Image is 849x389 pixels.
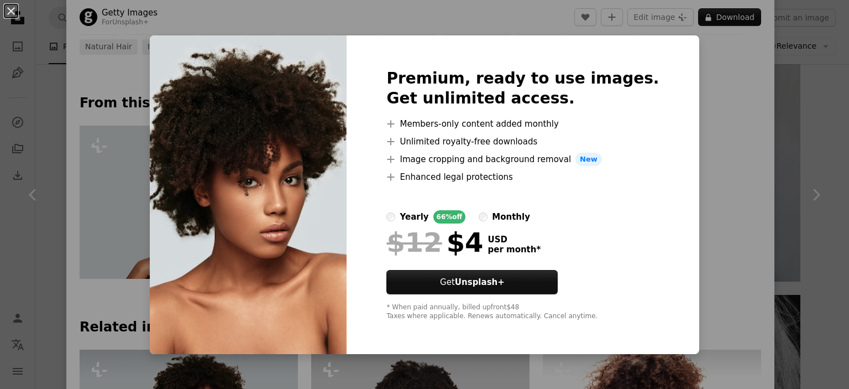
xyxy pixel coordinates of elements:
div: $4 [386,228,483,257]
div: yearly [400,210,428,224]
button: GetUnsplash+ [386,270,558,294]
input: monthly [479,212,488,221]
input: yearly66%off [386,212,395,221]
div: monthly [492,210,530,224]
span: per month * [488,245,541,255]
div: 66% off [433,210,466,224]
span: New [575,153,602,166]
div: * When paid annually, billed upfront $48 Taxes where applicable. Renews automatically. Cancel any... [386,303,659,321]
h2: Premium, ready to use images. Get unlimited access. [386,69,659,108]
li: Enhanced legal protections [386,170,659,184]
li: Image cropping and background removal [386,153,659,166]
span: $12 [386,228,442,257]
span: USD [488,235,541,245]
img: premium_photo-1661333473732-f7c9f4cf0a6d [150,35,347,354]
li: Members-only content added monthly [386,117,659,131]
strong: Unsplash+ [455,277,505,287]
li: Unlimited royalty-free downloads [386,135,659,148]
